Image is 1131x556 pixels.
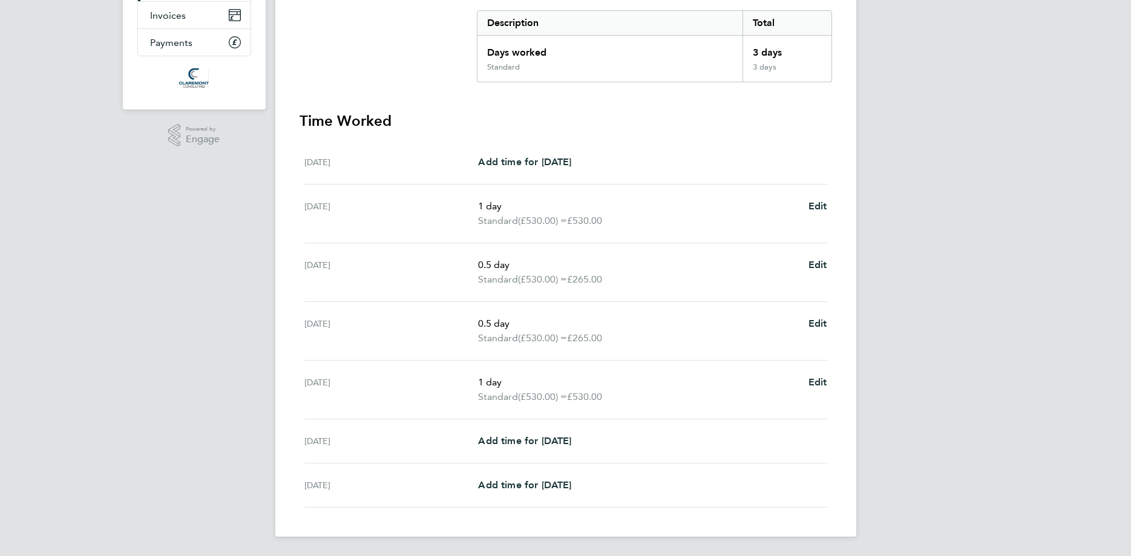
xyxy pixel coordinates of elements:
[478,331,518,345] span: Standard
[478,375,798,390] p: 1 day
[186,124,220,134] span: Powered by
[478,155,571,169] a: Add time for [DATE]
[478,435,571,446] span: Add time for [DATE]
[743,36,831,62] div: 3 days
[304,316,479,345] div: [DATE]
[487,62,520,72] div: Standard
[304,478,479,492] div: [DATE]
[478,156,571,168] span: Add time for [DATE]
[478,214,518,228] span: Standard
[808,199,827,214] a: Edit
[808,258,827,272] a: Edit
[150,37,192,48] span: Payments
[478,272,518,287] span: Standard
[743,11,831,35] div: Total
[567,332,602,344] span: £265.00
[567,215,602,226] span: £530.00
[808,316,827,331] a: Edit
[138,29,251,56] a: Payments
[567,391,602,402] span: £530.00
[137,68,251,88] a: Go to home page
[518,332,567,344] span: (£530.00) =
[477,36,743,62] div: Days worked
[478,316,798,331] p: 0.5 day
[304,199,479,228] div: [DATE]
[567,273,602,285] span: £265.00
[478,479,571,491] span: Add time for [DATE]
[478,434,571,448] a: Add time for [DATE]
[168,124,220,147] a: Powered byEngage
[304,434,479,448] div: [DATE]
[186,134,220,145] span: Engage
[808,376,827,388] span: Edit
[478,258,798,272] p: 0.5 day
[304,155,479,169] div: [DATE]
[808,318,827,329] span: Edit
[478,478,571,492] a: Add time for [DATE]
[300,111,832,131] h3: Time Worked
[478,199,798,214] p: 1 day
[518,391,567,402] span: (£530.00) =
[304,375,479,404] div: [DATE]
[743,62,831,82] div: 3 days
[477,10,832,82] div: Summary
[808,200,827,212] span: Edit
[179,68,209,88] img: claremontconsulting1-logo-retina.png
[478,390,518,404] span: Standard
[477,11,743,35] div: Description
[138,2,251,28] a: Invoices
[518,215,567,226] span: (£530.00) =
[150,10,186,21] span: Invoices
[518,273,567,285] span: (£530.00) =
[808,259,827,270] span: Edit
[808,375,827,390] a: Edit
[304,258,479,287] div: [DATE]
